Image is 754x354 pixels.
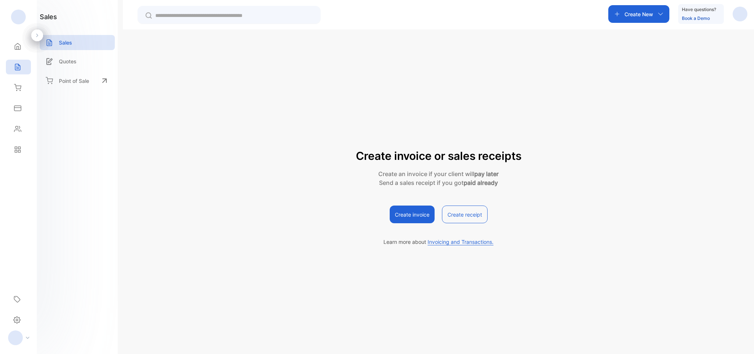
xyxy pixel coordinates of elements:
[40,12,57,22] h1: sales
[390,206,435,223] button: Create invoice
[464,179,498,186] strong: paid already
[723,323,754,354] iframe: LiveChat chat widget
[624,10,653,18] p: Create New
[682,6,716,13] p: Have questions?
[608,5,669,23] button: Create New
[442,206,488,223] button: Create receipt
[356,169,521,178] p: Create an invoice if your client will
[356,148,521,164] p: Create invoice or sales receipts
[682,15,710,21] a: Book a Demo
[59,77,89,85] p: Point of Sale
[356,178,521,187] p: Send a sales receipt if you got
[428,239,493,245] span: Invoicing and Transactions.
[59,39,72,46] p: Sales
[40,35,115,50] a: Sales
[40,54,115,69] a: Quotes
[474,170,499,178] strong: pay later
[383,238,493,246] p: Learn more about
[40,73,115,89] a: Point of Sale
[59,57,77,65] p: Quotes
